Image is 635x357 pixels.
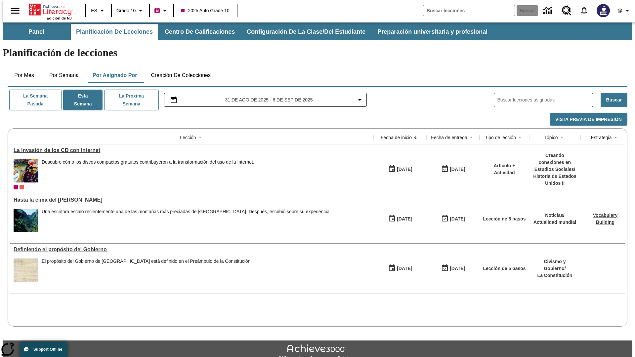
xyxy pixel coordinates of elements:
div: Tópico [544,134,558,141]
button: La semana pasada [9,90,62,110]
button: Grado: Grado 10, Elige un grado [114,5,147,17]
button: Vista previa de impresión [550,113,627,126]
div: El propósito del Gobierno de [GEOGRAPHIC_DATA] está definido en el Preámbulo de la Constitución. [42,258,252,264]
span: B [155,6,159,15]
button: Por asignado por [87,67,143,83]
a: Notificaciones [575,2,593,19]
a: Centro de recursos, Se abrirá en una pestaña nueva. [558,2,575,20]
p: Noticias / [533,212,576,219]
button: La próxima semana [104,90,158,110]
input: Buscar campo [423,5,515,16]
div: Portada [29,2,72,20]
a: Vocabulary Building [593,213,617,225]
p: Historia de Estados Unidos II [532,173,577,187]
button: Planificación de lecciones [71,24,158,40]
button: Preparación universitaria y profesional [372,24,493,40]
p: Civismo y Gobierno / [532,258,577,272]
a: Definiendo el propósito del Gobierno , Lecciones [14,247,370,253]
button: Creación de colecciones [146,67,216,83]
div: Hasta la cima del monte Tai [14,197,370,203]
div: Una escritora escaló recientemente una de las montañas más preciadas de [GEOGRAPHIC_DATA]. Despué... [42,209,331,215]
div: Fecha de inicio [381,134,412,141]
button: Esta semana [63,90,103,110]
button: Sort [612,134,620,141]
span: 2025 Auto Grade 10 [181,7,229,14]
button: Support Offline [20,342,67,357]
p: Artículo + Actividad [483,162,526,176]
button: Configuración de la clase/del estudiante [241,24,371,40]
p: Actualidad mundial [533,219,576,226]
img: 6000 escalones de piedra para escalar el Monte Tai en la campiña china [14,209,38,232]
div: Lección [180,134,196,141]
div: Estrategia [591,134,612,141]
img: Avatar [597,4,610,17]
button: 07/22/25: Primer día en que estuvo disponible la lección [386,213,414,225]
a: Portada [29,3,72,16]
button: Sort [516,134,524,141]
span: @ [617,7,622,14]
span: Grado 10 [116,7,136,14]
div: Descubre cómo los discos compactos gratuitos contribuyeron a la transformación del uso de la Inte... [42,159,254,165]
button: 09/01/25: Primer día en que estuvo disponible la lección [386,163,414,176]
img: Este documento histórico, escrito en caligrafía sobre pergamino envejecido, es el Preámbulo de la... [14,258,38,282]
button: Sort [412,134,420,141]
a: Hasta la cima del monte Tai, Lecciones [14,197,370,203]
button: Perfil/Configuración [614,5,635,17]
div: Tipo de lección [485,134,516,141]
div: Definiendo el propósito del Gobierno [14,247,370,253]
span: Edición de NJ [47,16,72,20]
div: [DATE] [450,264,465,273]
span: 31 de ago de 2025 - 6 de sep de 2025 [225,97,313,103]
a: La invasión de los CD con Internet, Lecciones [14,147,370,153]
button: Buscar [601,93,627,107]
button: Seleccione el intervalo de fechas opción del menú [167,96,364,104]
div: Subbarra de navegación [3,22,632,40]
div: Subbarra de navegación [3,24,493,40]
button: Boost El color de la clase es rojo violeta. Cambiar el color de la clase. [152,5,171,17]
div: Fecha de entrega [431,134,467,141]
button: Panel [3,24,69,40]
div: [DATE] [450,215,465,223]
input: Buscar lecciones asignadas [497,95,593,105]
button: Por semana [44,67,84,83]
button: Sort [467,134,475,141]
div: [DATE] [397,264,412,273]
p: Lección de 5 pasos [483,216,526,222]
button: Centro de calificaciones [159,24,240,40]
button: Lenguaje: ES, Selecciona un idioma [88,5,109,17]
button: Por mes [8,67,41,83]
button: Abrir el menú lateral [5,1,25,20]
svg: Collapse Date Range Filter [356,96,364,104]
button: 07/01/25: Primer día en que estuvo disponible la lección [386,262,414,275]
div: Una escritora escaló recientemente una de las montañas más preciadas de China. Después, escribió ... [42,209,331,232]
div: OL 2025 Auto Grade 11 [20,185,24,189]
div: Clase actual [14,185,18,189]
span: Support Offline [33,347,62,352]
img: Una pila de discos compactos con las etiquetas que ofrecen horas gratuitas de acceso a America On... [14,159,38,182]
button: 03/31/26: Último día en que podrá accederse la lección [439,262,467,275]
div: El propósito del Gobierno de Estados Unidos está definido en el Preámbulo de la Constitución. [42,258,252,282]
p: La Constitución [532,272,577,279]
p: Lección de 5 pasos [483,265,526,272]
button: 09/01/25: Último día en que podrá accederse la lección [439,163,467,176]
div: La invasión de los CD con Internet [14,147,370,153]
p: Creando conexiones en Estudios Sociales / [532,152,577,173]
button: Escoja un nuevo avatar [593,2,614,19]
div: Descubre cómo los discos compactos gratuitos contribuyeron a la transformación del uso de la Inte... [42,159,254,182]
button: 06/30/26: Último día en que podrá accederse la lección [439,213,467,225]
div: [DATE] [397,165,412,174]
a: Centro de información [539,2,558,20]
div: [DATE] [450,165,465,174]
button: Sort [196,134,204,141]
button: Sort [558,134,566,141]
div: [DATE] [397,215,412,223]
h1: Planificación de lecciones [3,47,632,59]
span: ES [91,7,97,14]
